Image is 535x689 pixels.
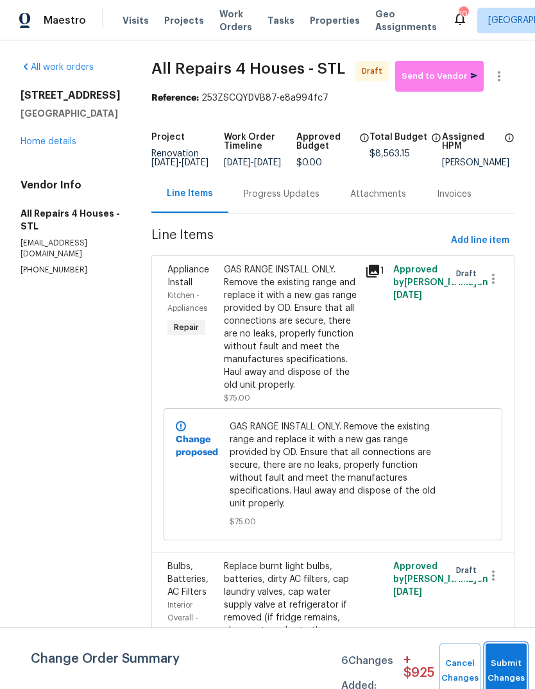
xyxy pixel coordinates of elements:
[167,292,207,312] span: Kitchen - Appliances
[44,14,86,27] span: Maestro
[492,656,520,686] span: Submit Changes
[151,92,514,104] div: 253ZSCQYDVB87-e8a994fc7
[167,265,209,287] span: Appliance Install
[151,94,199,103] b: Reference:
[393,265,488,300] span: Approved by [PERSON_NAME] on
[21,137,76,146] a: Home details
[296,158,322,167] span: $0.00
[393,291,422,300] span: [DATE]
[21,107,121,120] h5: [GEOGRAPHIC_DATA]
[224,394,250,402] span: $75.00
[224,158,251,167] span: [DATE]
[393,588,422,597] span: [DATE]
[151,61,345,76] span: All Repairs 4 Houses - STL
[224,133,296,151] h5: Work Order Timeline
[164,14,204,27] span: Projects
[446,656,474,686] span: Cancel Changes
[21,89,121,102] h2: [STREET_ADDRESS]
[451,233,509,249] span: Add line item
[176,435,218,457] b: Change proposed
[167,601,205,660] span: Interior Overall - Home Readiness Packages
[21,207,121,233] h5: All Repairs 4 Houses - STL
[254,158,281,167] span: [DATE]
[456,267,482,280] span: Draft
[442,133,500,151] h5: Assigned HPM
[456,564,482,577] span: Draft
[393,562,488,597] span: Approved by [PERSON_NAME] on
[362,65,387,78] span: Draft
[395,61,484,92] button: Send to Vendor
[442,158,514,167] div: [PERSON_NAME]
[21,238,121,260] p: [EMAIL_ADDRESS][DOMAIN_NAME]
[224,158,281,167] span: -
[459,8,468,21] div: 10
[267,16,294,25] span: Tasks
[151,133,185,142] h5: Project
[21,63,94,72] a: All work orders
[402,69,477,84] span: Send to Vendor
[123,14,149,27] span: Visits
[151,229,446,253] span: Line Items
[230,515,437,528] span: $75.00
[244,188,319,201] div: Progress Updates
[310,14,360,27] span: Properties
[151,149,208,167] span: Renovation
[230,420,437,510] span: GAS RANGE INSTALL ONLY. Remove the existing range and replace it with a new gas range provided by...
[375,8,437,33] span: Geo Assignments
[182,158,208,167] span: [DATE]
[296,133,355,151] h5: Approved Budget
[504,133,514,158] span: The hpm assigned to this work order.
[169,321,204,334] span: Repair
[446,229,514,253] button: Add line item
[167,187,213,200] div: Line Items
[369,149,410,158] span: $8,563.15
[365,263,386,279] div: 1
[151,158,208,167] span: -
[219,8,252,33] span: Work Orders
[369,133,427,142] h5: Total Budget
[431,133,441,149] span: The total cost of line items that have been proposed by Opendoor. This sum includes line items th...
[359,133,369,158] span: The total cost of line items that have been approved by both Opendoor and the Trade Partner. This...
[21,179,121,192] h4: Vendor Info
[437,188,471,201] div: Invoices
[21,265,121,276] p: [PHONE_NUMBER]
[224,263,357,392] div: GAS RANGE INSTALL ONLY. Remove the existing range and replace it with a new gas range provided by...
[224,560,357,650] div: Replace burnt light bulbs, batteries, dirty AC filters, cap laundry valves, cap water supply valv...
[350,188,406,201] div: Attachments
[167,562,208,597] span: Bulbs, Batteries, AC Filters
[151,158,178,167] span: [DATE]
